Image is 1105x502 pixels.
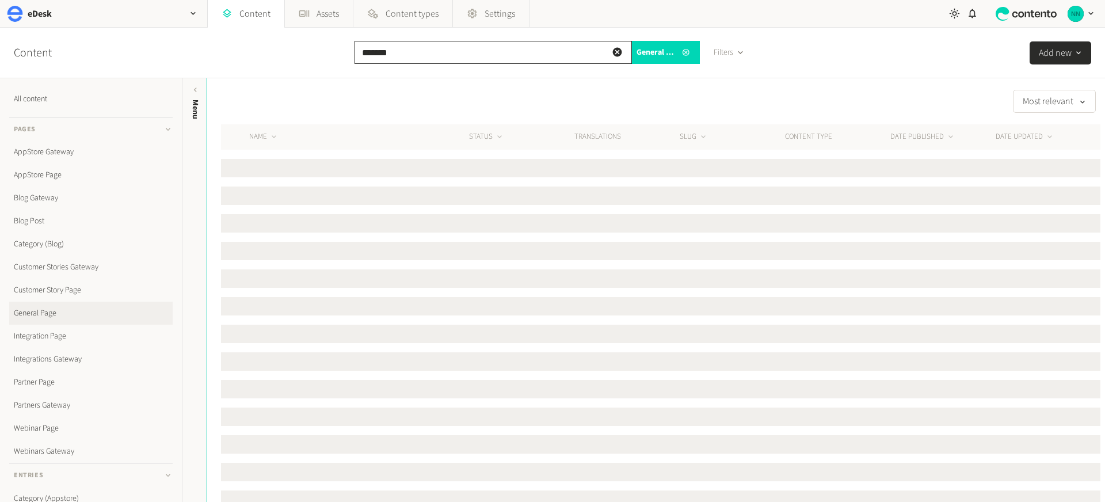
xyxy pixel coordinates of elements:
[9,417,173,440] a: Webinar Page
[189,100,201,119] span: Menu
[14,124,36,135] span: Pages
[9,371,173,394] a: Partner Page
[1068,6,1084,22] img: Nikola Nikolov
[249,131,279,143] button: NAME
[14,470,43,481] span: Entries
[1030,41,1091,64] button: Add new
[28,7,52,21] h2: eDesk
[7,6,23,22] img: eDesk
[9,163,173,187] a: AppStore Page
[9,325,173,348] a: Integration Page
[9,302,173,325] a: General Page
[9,210,173,233] a: Blog Post
[574,124,679,150] th: Translations
[9,256,173,279] a: Customer Stories Gateway
[996,131,1054,143] button: DATE UPDATED
[469,131,504,143] button: STATUS
[9,348,173,371] a: Integrations Gateway
[9,140,173,163] a: AppStore Gateway
[386,7,439,21] span: Content types
[784,124,890,150] th: CONTENT TYPE
[9,279,173,302] a: Customer Story Page
[14,44,78,62] h2: Content
[485,7,515,21] span: Settings
[9,440,173,463] a: Webinars Gateway
[637,47,677,59] span: General Page
[890,131,955,143] button: DATE PUBLISHED
[714,47,733,59] span: Filters
[704,41,753,64] button: Filters
[9,88,173,111] a: All content
[9,233,173,256] a: Category (Blog)
[1013,90,1096,113] button: Most relevant
[680,131,708,143] button: SLUG
[9,187,173,210] a: Blog Gateway
[9,394,173,417] a: Partners Gateway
